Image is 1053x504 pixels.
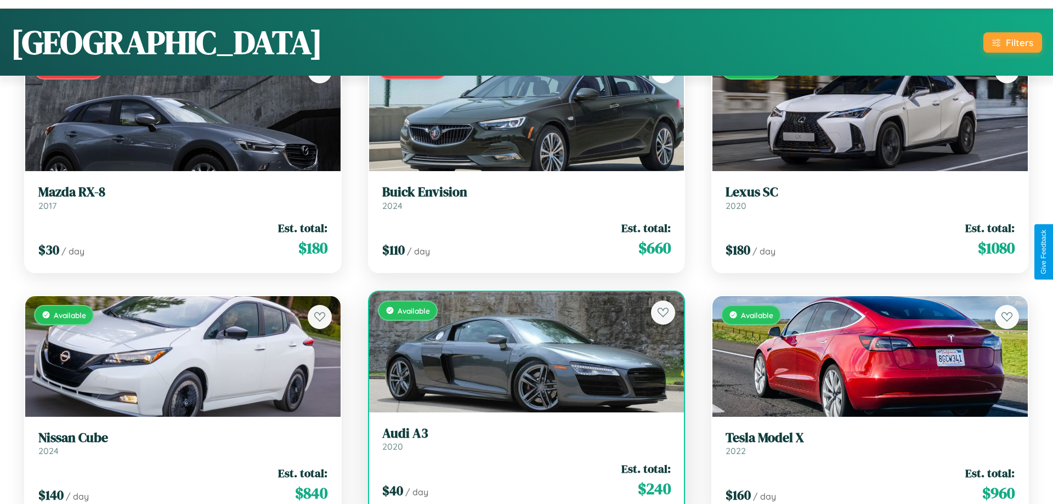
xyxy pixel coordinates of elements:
[398,306,430,315] span: Available
[965,465,1015,481] span: Est. total:
[726,445,746,456] span: 2022
[405,486,428,497] span: / day
[982,482,1015,504] span: $ 960
[38,430,327,457] a: Nissan Cube2024
[726,430,1015,446] h3: Tesla Model X
[11,20,322,65] h1: [GEOGRAPHIC_DATA]
[38,445,59,456] span: 2024
[983,32,1042,53] button: Filters
[298,237,327,259] span: $ 180
[638,478,671,500] span: $ 240
[38,430,327,446] h3: Nissan Cube
[38,241,59,259] span: $ 30
[726,430,1015,457] a: Tesla Model X2022
[278,220,327,236] span: Est. total:
[621,461,671,477] span: Est. total:
[1006,37,1033,48] div: Filters
[61,246,84,257] span: / day
[382,482,403,500] span: $ 40
[38,486,64,504] span: $ 140
[66,491,89,502] span: / day
[726,486,751,504] span: $ 160
[278,465,327,481] span: Est. total:
[38,184,327,211] a: Mazda RX-82017
[638,237,671,259] span: $ 660
[726,241,750,259] span: $ 180
[621,220,671,236] span: Est. total:
[382,426,671,452] a: Audi A32020
[382,200,403,211] span: 2024
[753,491,776,502] span: / day
[726,184,1015,211] a: Lexus SC2020
[382,241,405,259] span: $ 110
[1040,230,1048,274] div: Give Feedback
[726,184,1015,200] h3: Lexus SC
[726,200,746,211] span: 2020
[382,184,671,211] a: Buick Envision2024
[382,426,671,441] h3: Audi A3
[382,441,403,452] span: 2020
[54,310,86,320] span: Available
[965,220,1015,236] span: Est. total:
[978,237,1015,259] span: $ 1080
[752,246,775,257] span: / day
[382,184,671,200] h3: Buick Envision
[38,184,327,200] h3: Mazda RX-8
[295,482,327,504] span: $ 840
[407,246,430,257] span: / day
[741,310,773,320] span: Available
[38,200,56,211] span: 2017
